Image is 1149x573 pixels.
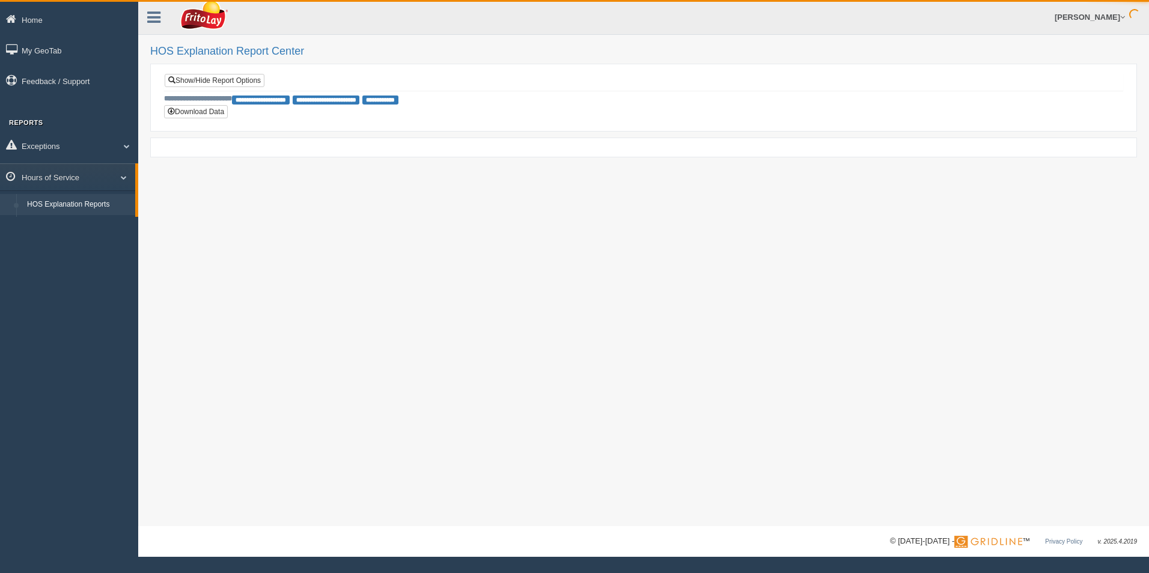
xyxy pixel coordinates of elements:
[1098,538,1137,545] span: v. 2025.4.2019
[954,536,1022,548] img: Gridline
[22,215,135,237] a: HOS Violation Audit Reports
[164,105,228,118] button: Download Data
[150,46,1137,58] h2: HOS Explanation Report Center
[1045,538,1082,545] a: Privacy Policy
[890,535,1137,548] div: © [DATE]-[DATE] - ™
[22,194,135,216] a: HOS Explanation Reports
[165,74,264,87] a: Show/Hide Report Options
